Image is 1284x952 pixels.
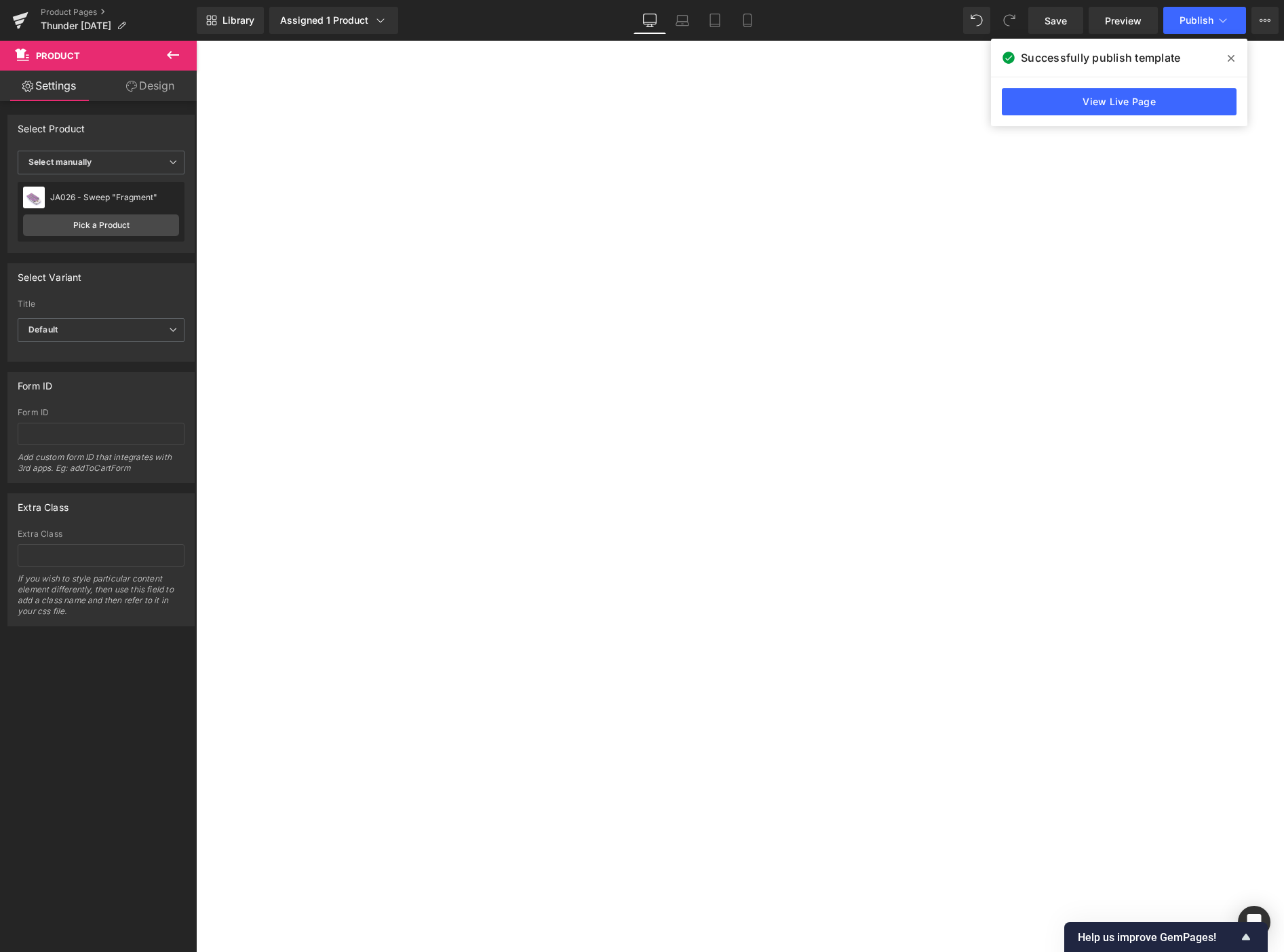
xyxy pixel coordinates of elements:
span: Product [36,50,80,61]
a: Laptop [666,7,699,34]
a: Pick a Product [23,214,179,236]
button: Redo [996,7,1023,34]
div: Select Variant [18,264,82,283]
button: More [1251,7,1279,34]
div: Open Intercom Messenger [1238,906,1270,938]
a: Preview [1089,7,1158,34]
div: Assigned 1 Product [280,14,387,27]
div: If you wish to style particular content element differently, then use this field to add a class n... [18,573,184,626]
span: Preview [1105,14,1142,28]
label: Title [18,299,184,313]
img: pImage [23,187,45,208]
b: Default [28,324,58,335]
div: Select Product [18,115,85,134]
a: Tablet [699,7,731,34]
div: Extra Class [18,494,69,513]
span: Library [222,14,254,26]
b: Select manually [28,157,92,167]
a: New Library [197,7,264,34]
div: JA026 - Sweep "Fragment" [50,193,179,202]
a: View Live Page [1002,88,1237,115]
div: Form ID [18,408,184,417]
span: Successfully publish template [1021,50,1180,66]
div: Extra Class [18,529,184,539]
span: Help us improve GemPages! [1078,931,1238,944]
button: Undo [963,7,990,34]
button: Publish [1163,7,1246,34]
span: Thunder [DATE] [41,20,111,31]
button: Show survey - Help us improve GemPages! [1078,929,1254,945]
a: Design [101,71,199,101]
span: Publish [1180,15,1213,26]
a: Mobile [731,7,764,34]
div: Add custom form ID that integrates with 3rd apps. Eg: addToCartForm [18,452,184,482]
span: Save [1045,14,1067,28]
a: Product Pages [41,7,197,18]
a: Desktop [634,7,666,34]
div: Form ID [18,373,52,392]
